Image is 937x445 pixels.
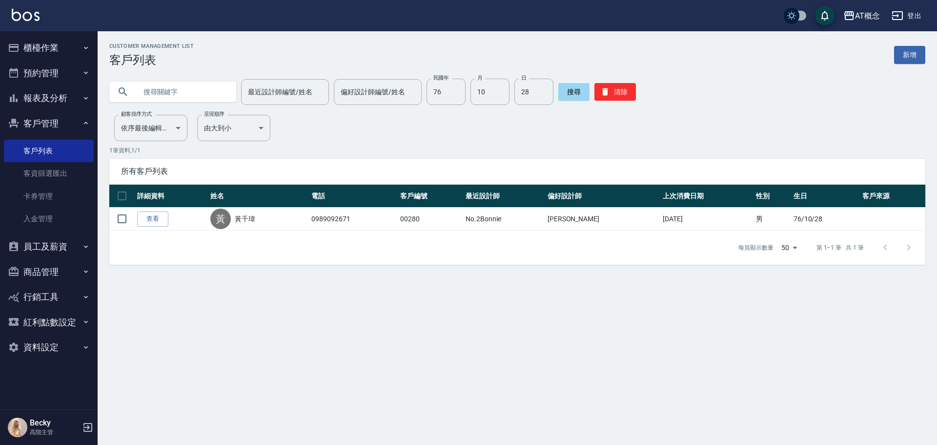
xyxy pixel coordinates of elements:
[109,146,925,155] p: 1 筆資料, 1 / 1
[791,185,860,208] th: 生日
[4,111,94,136] button: 客戶管理
[235,214,255,224] a: 黃千瑋
[777,234,801,261] div: 50
[4,140,94,162] a: 客戶列表
[545,185,660,208] th: 偏好設計師
[754,208,791,231] td: 男
[816,243,864,252] p: 第 1–1 筆 共 1 筆
[8,418,27,437] img: Person
[558,83,590,101] button: 搜尋
[594,83,636,101] button: 清除
[4,310,94,335] button: 紅利點數設定
[855,10,880,22] div: AT概念
[4,335,94,360] button: 資料設定
[477,74,482,82] label: 月
[30,428,80,437] p: 高階主管
[754,185,791,208] th: 性別
[114,115,187,141] div: 依序最後編輯時間
[791,208,860,231] td: 76/10/28
[137,79,228,105] input: 搜尋關鍵字
[210,209,231,229] div: 黃
[738,243,774,252] p: 每頁顯示數量
[4,61,94,86] button: 預約管理
[860,185,925,208] th: 客戶來源
[208,185,309,208] th: 姓名
[4,284,94,310] button: 行銷工具
[4,259,94,285] button: 商品管理
[521,74,526,82] label: 日
[135,185,208,208] th: 詳細資料
[839,6,884,26] button: AT概念
[660,185,753,208] th: 上次消費日期
[398,185,463,208] th: 客戶編號
[197,115,270,141] div: 由大到小
[4,35,94,61] button: 櫃檯作業
[433,74,448,82] label: 民國年
[4,208,94,230] a: 入金管理
[815,6,835,25] button: save
[309,208,398,231] td: 0989092671
[463,185,545,208] th: 最近設計師
[204,110,224,118] label: 呈現順序
[309,185,398,208] th: 電話
[463,208,545,231] td: No.2Bonnie
[137,212,168,227] a: 查看
[4,234,94,259] button: 員工及薪資
[4,185,94,208] a: 卡券管理
[4,85,94,111] button: 報表及分析
[888,7,925,25] button: 登出
[12,9,40,21] img: Logo
[109,43,194,49] h2: Customer Management List
[4,162,94,185] a: 客資篩選匯出
[545,208,660,231] td: [PERSON_NAME]
[121,110,152,118] label: 顧客排序方式
[30,418,80,428] h5: Becky
[398,208,463,231] td: 00280
[660,208,753,231] td: [DATE]
[894,46,925,64] a: 新增
[109,53,194,67] h3: 客戶列表
[121,167,914,176] span: 所有客戶列表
